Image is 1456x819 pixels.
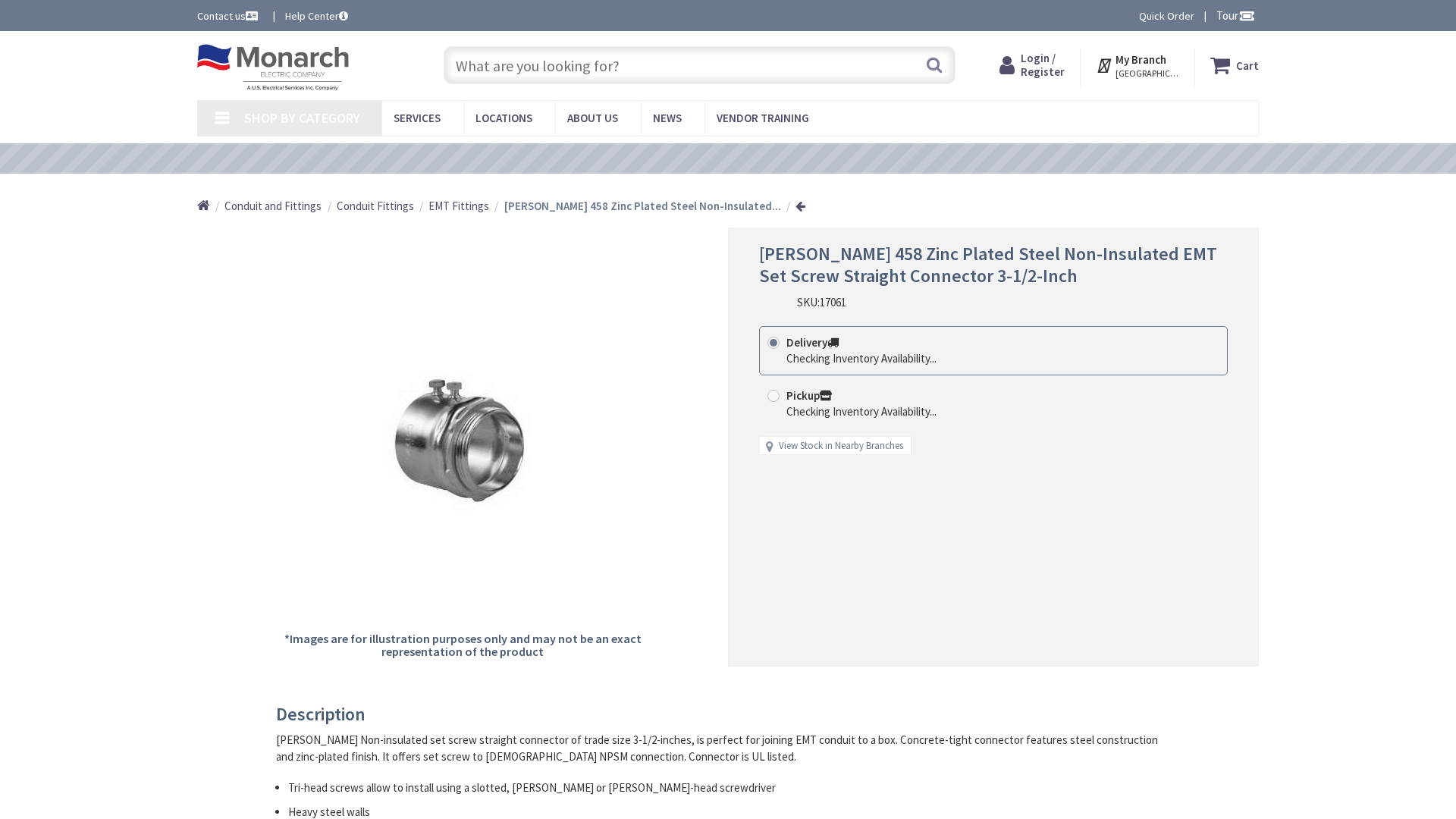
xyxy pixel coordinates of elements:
[428,198,489,214] a: EMT Fittings
[584,151,849,168] a: VIEW OUR VIDEO TRAINING LIBRARY
[779,439,903,453] a: View Stock in Nearby Branches
[999,52,1065,79] a: Login / Register
[244,109,360,127] span: Shop By Category
[1116,52,1166,67] strong: My Branch
[337,198,414,214] a: Conduit Fittings
[197,44,349,91] img: Monarch Electric Company
[1096,52,1180,79] div: My Branch [GEOGRAPHIC_DATA], [GEOGRAPHIC_DATA]
[567,111,618,125] span: About Us
[717,111,809,125] span: Vendor Training
[197,8,261,24] a: Contact us
[786,350,937,366] div: Checking Inventory Availability...
[475,111,532,125] span: Locations
[288,780,1169,795] li: Tri-head screws allow to install using a slotted, [PERSON_NAME] or [PERSON_NAME]-head screwdriver
[1116,67,1180,80] span: [GEOGRAPHIC_DATA], [GEOGRAPHIC_DATA]
[276,704,1169,724] h3: Description
[224,198,322,214] a: Conduit and Fittings
[444,46,955,84] input: What are you looking for?
[285,8,348,24] a: Help Center
[504,199,781,213] strong: [PERSON_NAME] 458 Zinc Plated Steel Non-Insulated...
[1210,52,1259,79] a: Cart
[786,388,832,403] strong: Pickup
[276,732,1169,764] div: [PERSON_NAME] Non-insulated set screw straight connector of trade size 3-1/2-inches, is perfect f...
[759,242,1217,287] span: [PERSON_NAME] 458 Zinc Plated Steel Non-Insulated EMT Set Screw Straight Connector 3-1/2-Inch
[1139,8,1194,24] a: Quick Order
[1236,52,1259,79] strong: Cart
[653,111,682,125] span: News
[786,403,937,419] div: Checking Inventory Availability...
[1216,8,1255,23] span: Tour
[349,326,576,554] img: Crouse-Hinds 458 Zinc Plated Steel Non-Insulated EMT Set Screw Straight Connector 3-1/2-Inch
[786,335,839,350] strong: Delivery
[394,111,441,125] span: Services
[820,295,846,309] span: 17061
[282,632,643,659] h5: *Images are for illustration purposes only and may not be an exact representation of the product
[1021,51,1065,79] span: Login / Register
[797,294,846,310] div: SKU:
